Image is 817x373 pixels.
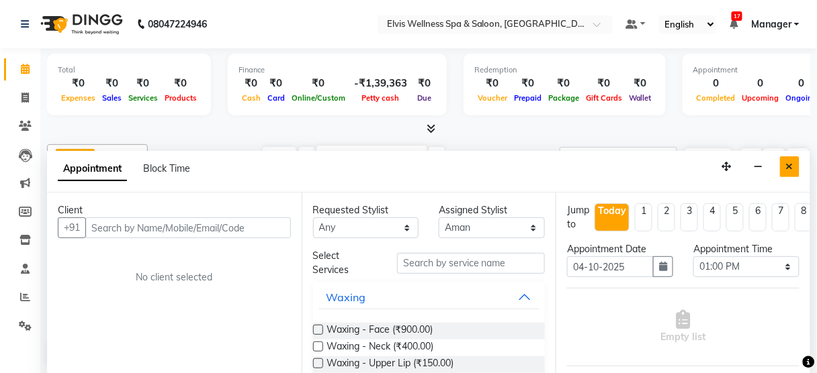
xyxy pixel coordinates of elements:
[567,256,654,277] input: yyyy-mm-dd
[239,64,436,76] div: Finance
[780,156,800,177] button: Close
[125,93,161,103] span: Services
[99,76,125,91] div: ₹0
[703,203,721,231] li: 4
[288,76,349,91] div: ₹0
[795,203,812,231] li: 8
[685,148,732,167] button: ADD NEW
[693,76,739,91] div: 0
[359,93,403,103] span: Petty cash
[635,203,652,231] li: 1
[318,285,540,309] button: Waxing
[545,76,583,91] div: ₹0
[161,93,200,103] span: Products
[413,76,436,91] div: ₹0
[751,17,791,32] span: Manager
[511,93,545,103] span: Prepaid
[60,150,85,161] span: Katrin
[34,5,126,43] img: logo
[726,203,744,231] li: 5
[303,249,387,277] div: Select Services
[739,76,783,91] div: 0
[598,204,626,218] div: Today
[58,93,99,103] span: Expenses
[693,242,800,256] div: Appointment Time
[567,242,673,256] div: Appointment Date
[732,11,742,21] span: 17
[626,93,655,103] span: Wallet
[148,5,207,43] b: 08047224946
[125,76,161,91] div: ₹0
[85,150,91,161] a: x
[414,93,435,103] span: Due
[474,76,511,91] div: ₹0
[681,203,698,231] li: 3
[58,76,99,91] div: ₹0
[313,203,419,217] div: Requested Stylist
[90,270,259,284] div: No client selected
[161,76,200,91] div: ₹0
[327,339,434,356] span: Waxing - Neck (₹400.00)
[626,76,655,91] div: ₹0
[99,93,125,103] span: Sales
[474,93,511,103] span: Voucher
[474,64,655,76] div: Redemption
[239,76,264,91] div: ₹0
[288,93,349,103] span: Online/Custom
[327,289,366,305] div: Waxing
[110,150,136,160] span: +13
[567,203,589,231] div: Jump to
[327,323,433,339] span: Waxing - Face (₹900.00)
[349,76,413,91] div: -₹1,39,363
[560,147,677,168] input: Search Appointment
[355,148,422,168] input: 2025-10-04
[397,253,545,274] input: Search by service name
[263,147,296,168] span: Today
[143,162,190,174] span: Block Time
[58,64,200,76] div: Total
[511,76,545,91] div: ₹0
[85,217,291,238] input: Search by Name/Mobile/Email/Code
[58,217,86,238] button: +91
[583,76,626,91] div: ₹0
[58,203,291,217] div: Client
[439,203,545,217] div: Assigned Stylist
[545,93,583,103] span: Package
[730,18,738,30] a: 17
[264,93,288,103] span: Card
[693,93,739,103] span: Completed
[658,203,675,231] li: 2
[749,203,767,231] li: 6
[58,157,127,181] span: Appointment
[661,310,706,344] span: Empty list
[772,203,789,231] li: 7
[327,356,454,373] span: Waxing - Upper Lip (₹150.00)
[239,93,264,103] span: Cash
[583,93,626,103] span: Gift Cards
[739,93,783,103] span: Upcoming
[264,76,288,91] div: ₹0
